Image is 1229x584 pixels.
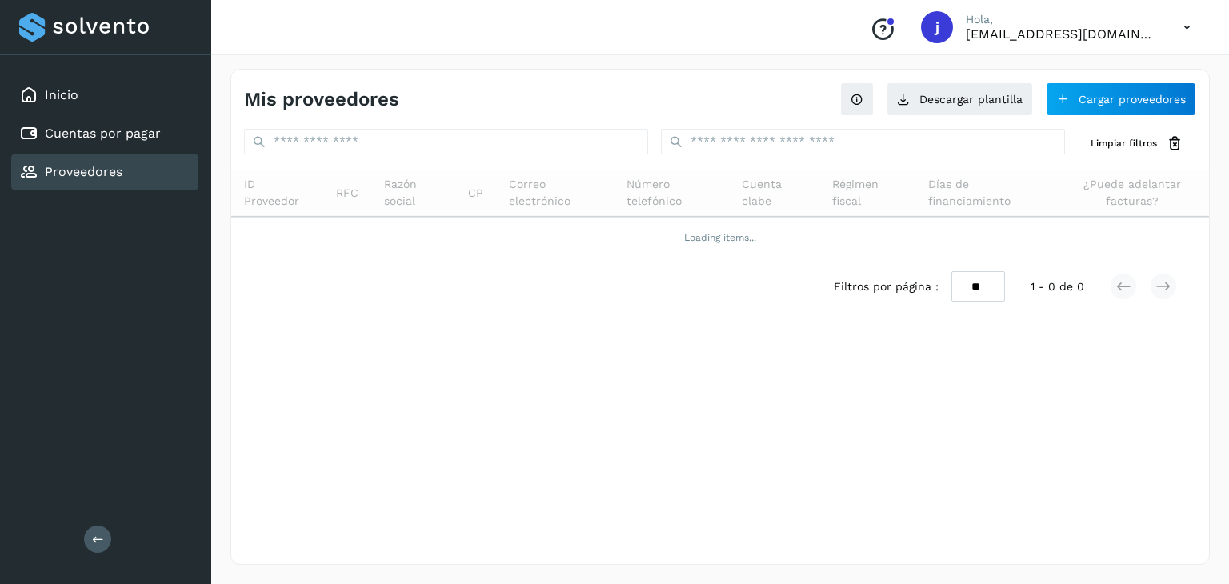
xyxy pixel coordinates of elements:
p: jrodriguez@kalapata.co [966,26,1158,42]
a: Inicio [45,87,78,102]
div: Proveedores [11,154,198,190]
p: Hola, [966,13,1158,26]
a: Cuentas por pagar [45,126,161,141]
button: Cargar proveedores [1046,82,1196,116]
div: Inicio [11,78,198,113]
span: Filtros por página : [834,278,939,295]
span: ID Proveedor [244,176,310,210]
span: Número telefónico [627,176,716,210]
span: Régimen fiscal [832,176,903,210]
span: ¿Puede adelantar facturas? [1069,176,1196,210]
span: 1 - 0 de 0 [1031,278,1084,295]
button: Descargar plantilla [887,82,1033,116]
span: RFC [336,185,358,202]
span: Correo electrónico [509,176,600,210]
div: Cuentas por pagar [11,116,198,151]
h4: Mis proveedores [244,88,399,111]
span: Limpiar filtros [1091,136,1157,150]
span: Días de financiamiento [928,176,1043,210]
td: Loading items... [231,217,1209,258]
span: Cuenta clabe [742,176,807,210]
span: CP [468,185,483,202]
span: Razón social [384,176,442,210]
a: Proveedores [45,164,122,179]
button: Limpiar filtros [1078,129,1196,158]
